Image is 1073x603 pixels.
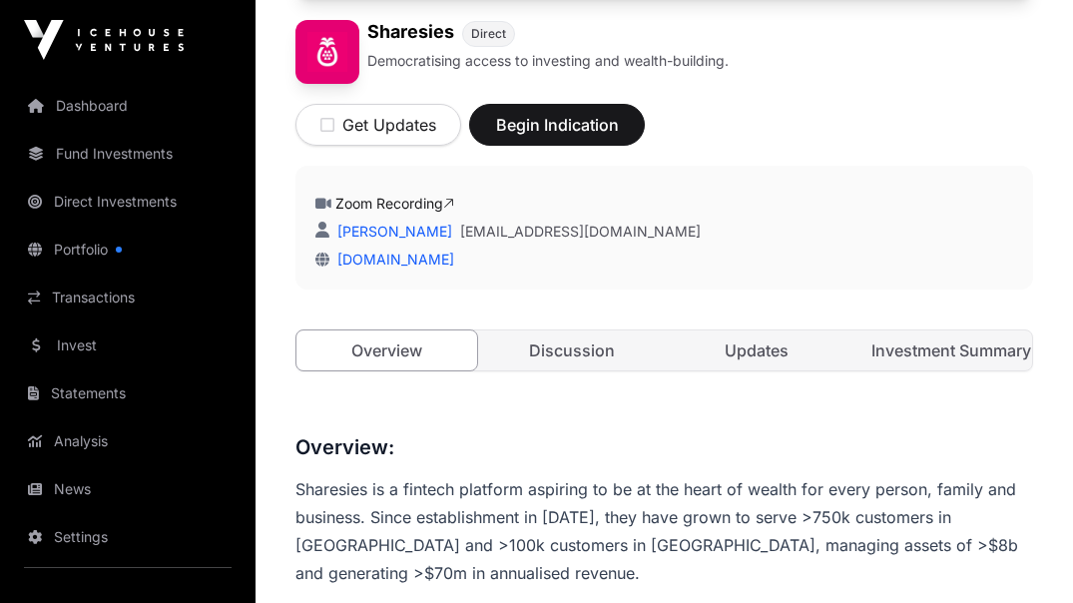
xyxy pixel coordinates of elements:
a: [PERSON_NAME] [333,223,452,240]
a: Updates [667,330,847,370]
p: Democratising access to investing and wealth-building. [367,51,729,71]
span: Begin Indication [494,113,620,137]
h3: Overview: [295,431,1033,463]
img: Icehouse Ventures Logo [24,20,184,60]
a: [DOMAIN_NAME] [329,251,454,268]
a: Zoom Recording [335,195,454,212]
a: Discussion [481,330,662,370]
a: Portfolio [16,228,240,272]
a: Dashboard [16,84,240,128]
button: Begin Indication [469,104,645,146]
a: Direct Investments [16,180,240,224]
a: Investment Summary [851,330,1032,370]
a: [EMAIL_ADDRESS][DOMAIN_NAME] [460,222,701,242]
a: Analysis [16,419,240,463]
nav: Tabs [296,330,1032,370]
a: Begin Indication [469,124,645,144]
a: Fund Investments [16,132,240,176]
a: Invest [16,323,240,367]
a: Transactions [16,276,240,319]
p: Sharesies is a fintech platform aspiring to be at the heart of wealth for every person, family an... [295,475,1033,587]
a: Settings [16,515,240,559]
img: Sharesies [295,20,359,84]
a: Statements [16,371,240,415]
a: Overview [295,329,478,371]
span: Direct [471,26,506,42]
iframe: Chat Widget [973,507,1073,603]
a: News [16,467,240,511]
button: Get Updates [295,104,461,146]
h1: Sharesies [367,20,454,47]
